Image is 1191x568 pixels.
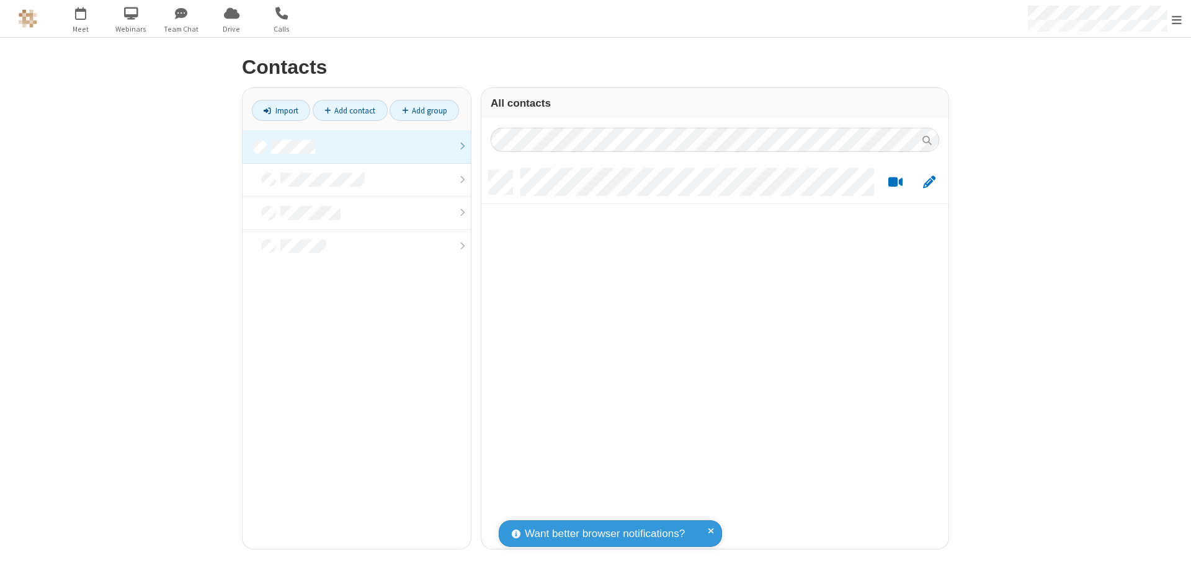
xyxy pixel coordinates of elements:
button: Edit [917,175,941,190]
div: grid [481,161,948,549]
span: Webinars [108,24,154,35]
span: Calls [259,24,305,35]
button: Start a video meeting [883,175,908,190]
h3: All contacts [491,97,939,109]
a: Add group [390,100,459,121]
a: Add contact [313,100,388,121]
h2: Contacts [242,56,949,78]
a: Import [252,100,310,121]
span: Want better browser notifications? [525,526,685,542]
img: QA Selenium DO NOT DELETE OR CHANGE [19,9,37,28]
span: Meet [58,24,104,35]
span: Drive [208,24,255,35]
span: Team Chat [158,24,205,35]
